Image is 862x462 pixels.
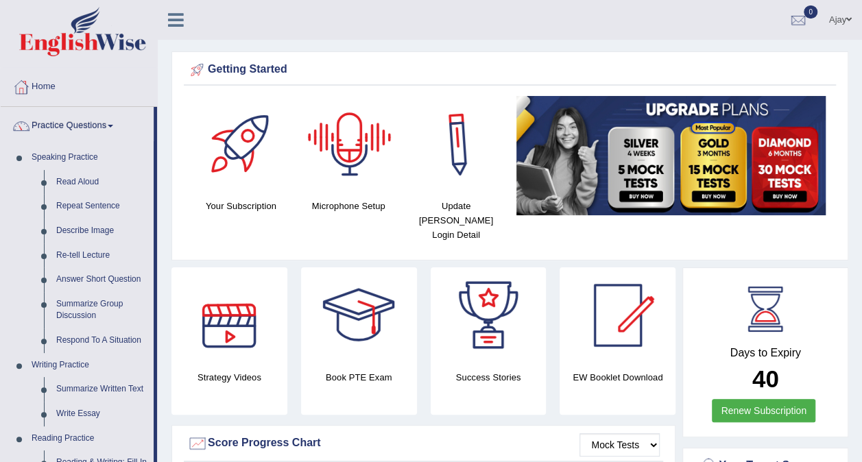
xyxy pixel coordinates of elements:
a: Practice Questions [1,107,154,141]
a: Summarize Group Discussion [50,292,154,328]
h4: Success Stories [431,370,547,385]
div: Score Progress Chart [187,433,660,454]
a: Writing Practice [25,353,154,378]
a: Reading Practice [25,426,154,451]
b: 40 [752,365,779,392]
a: Summarize Written Text [50,377,154,402]
a: Speaking Practice [25,145,154,170]
h4: Update [PERSON_NAME] Login Detail [409,199,503,242]
h4: Strategy Videos [171,370,287,385]
h4: EW Booklet Download [560,370,675,385]
a: Answer Short Question [50,267,154,292]
a: Renew Subscription [712,399,815,422]
h4: Days to Expiry [698,347,833,359]
a: Respond To A Situation [50,328,154,353]
h4: Your Subscription [194,199,288,213]
a: Home [1,68,157,102]
img: small5.jpg [516,96,826,215]
a: Repeat Sentence [50,194,154,219]
h4: Microphone Setup [302,199,396,213]
a: Describe Image [50,219,154,243]
a: Write Essay [50,402,154,426]
div: Getting Started [187,60,833,80]
a: Re-tell Lecture [50,243,154,268]
span: 0 [804,5,817,19]
a: Read Aloud [50,170,154,195]
h4: Book PTE Exam [301,370,417,385]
